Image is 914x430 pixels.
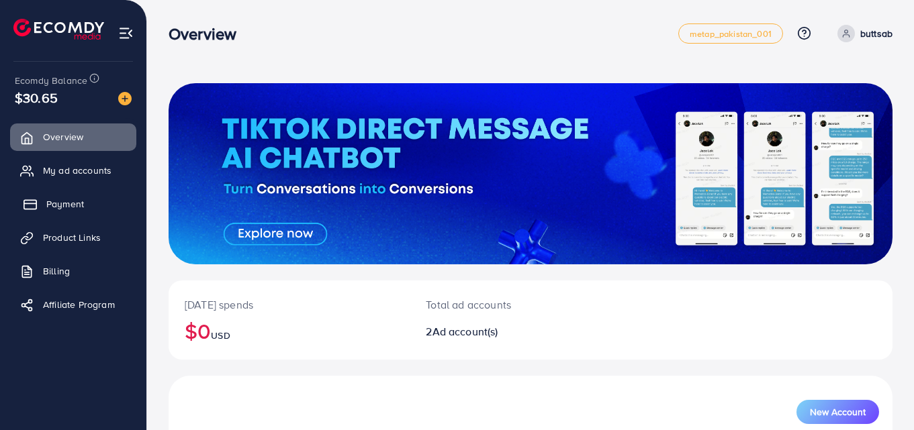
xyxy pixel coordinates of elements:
[185,318,394,343] h2: $0
[690,30,772,38] span: metap_pakistan_001
[43,164,111,177] span: My ad accounts
[118,25,134,41] img: menu
[43,130,83,144] span: Overview
[426,325,575,338] h2: 2
[10,123,136,150] a: Overview
[43,231,101,244] span: Product Links
[10,291,136,318] a: Affiliate Program
[43,298,115,311] span: Affiliate Program
[678,23,783,44] a: metap_pakistan_001
[432,324,498,339] span: Ad account(s)
[832,25,893,42] a: buttsab
[810,407,866,417] span: New Account
[43,264,70,278] span: Billing
[15,88,58,107] span: $30.65
[796,400,879,424] button: New Account
[211,329,230,342] span: USD
[10,157,136,184] a: My ad accounts
[10,224,136,251] a: Product Links
[46,197,84,211] span: Payment
[10,258,136,284] a: Billing
[118,92,132,105] img: image
[860,25,893,42] p: buttsab
[10,191,136,217] a: Payment
[857,370,904,420] iframe: Chat
[13,19,104,40] img: logo
[426,297,575,313] p: Total ad accounts
[15,74,87,87] span: Ecomdy Balance
[185,297,394,313] p: [DATE] spends
[169,24,247,44] h3: Overview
